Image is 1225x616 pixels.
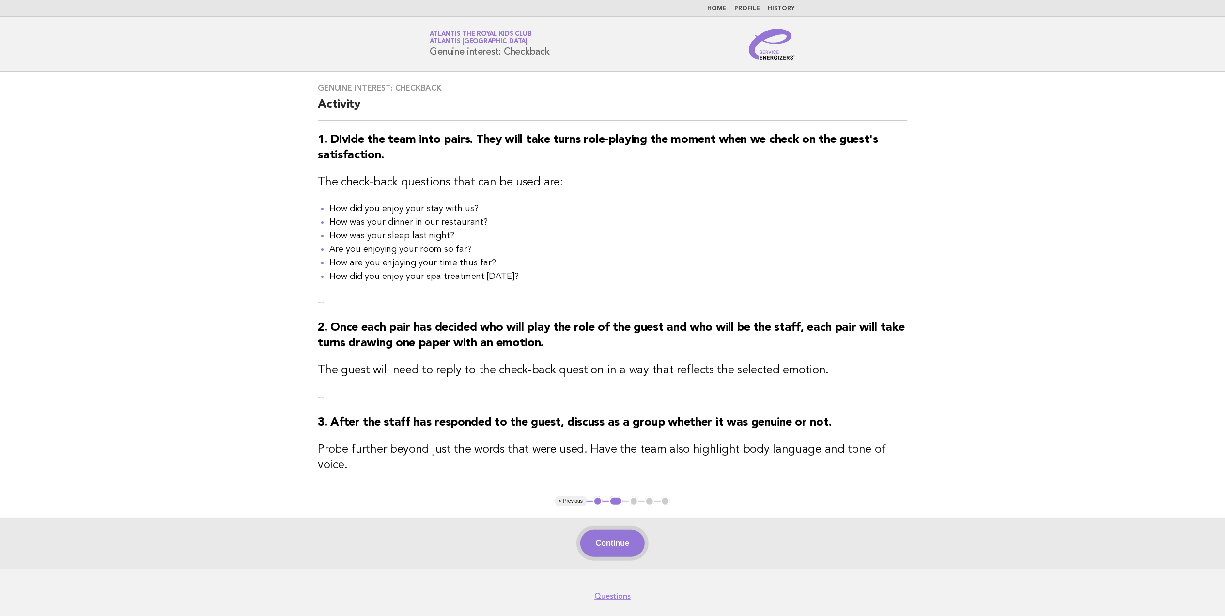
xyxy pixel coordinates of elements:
strong: 1. Divide the team into pairs. They will take turns role-playing the moment when we check on the ... [318,134,878,161]
li: How did you enjoy your stay with us? [329,202,907,216]
a: Home [708,6,727,12]
strong: 2. Once each pair has decided who will play the role of the guest and who will be the staff, each... [318,322,904,349]
h3: The check-back questions that can be used are: [318,175,907,190]
span: Atlantis [GEOGRAPHIC_DATA] [430,39,528,45]
a: Questions [594,591,631,601]
a: History [768,6,795,12]
h3: The guest will need to reply to the check-back question in a way that reflects the selected emotion. [318,363,907,378]
h2: Activity [318,97,907,121]
strong: 3. After the staff has responded to the guest, discuss as a group whether it was genuine or not. [318,417,831,429]
a: Profile [735,6,760,12]
p: -- [318,390,907,403]
button: 1 [593,496,603,506]
li: How was your sleep last night? [329,229,907,243]
h3: Genuine interest: Checkback [318,83,907,93]
h1: Genuine interest: Checkback [430,31,550,57]
button: 2 [609,496,623,506]
li: Are you enjoying your room so far? [329,243,907,256]
button: Continue [580,530,645,557]
p: -- [318,295,907,308]
li: How are you enjoying your time thus far? [329,256,907,270]
button: < Previous [555,496,587,506]
li: How was your dinner in our restaurant? [329,216,907,229]
img: Service Energizers [749,29,795,60]
li: How did you enjoy your spa treatment [DATE]? [329,270,907,283]
h3: Probe further beyond just the words that were used. Have the team also highlight body language an... [318,442,907,473]
a: Atlantis The Royal Kids ClubAtlantis [GEOGRAPHIC_DATA] [430,31,532,45]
